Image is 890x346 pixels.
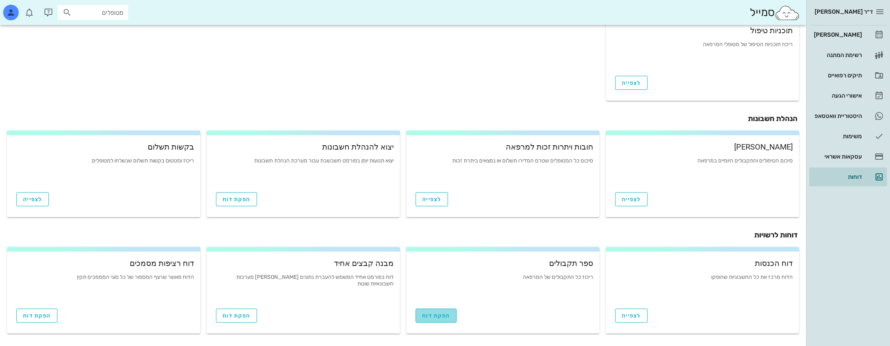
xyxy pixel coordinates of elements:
[812,32,862,38] div: [PERSON_NAME]
[809,66,887,85] a: תיקים רפואיים
[809,86,887,105] a: אישורי הגעה
[23,6,28,11] span: תג
[612,259,793,267] div: דוח הכנסות
[23,312,51,319] span: הפקת דוח
[612,158,793,181] div: סיכום הטיפולים והתקבולים היומיים במרפאה
[615,76,647,90] a: לצפייה
[213,259,394,267] div: מבנה קבצים אחיד
[412,158,593,181] div: סיכום כל המטופלים שטרם הסדירו תשלום או נמצאים ביתרת זכות
[809,46,887,64] a: רשימת המתנה
[213,143,394,151] div: יצוא להנהלת חשבונות
[812,93,862,99] div: אישורי הגעה
[812,153,862,160] div: עסקאות אשראי
[9,113,797,124] h3: הנהלת חשבונות
[412,143,593,151] div: חובות ויתרות זכות למרפאה
[416,192,448,206] a: לצפייה
[812,174,862,180] div: דוחות
[416,309,457,323] a: הפקת דוח
[812,133,862,139] div: משימות
[422,196,441,203] span: לצפייה
[612,27,793,34] div: תוכניות טיפול
[223,312,250,319] span: הפקת דוח
[16,192,49,206] a: לצפייה
[13,158,194,181] div: ריכוז וסטטוס בקשות תשלום שנשלחו למטופלים
[412,274,593,298] div: ריכוז כל התקבולים של המרפאה
[622,196,641,203] span: לצפייה
[213,274,394,298] div: דוח בפורמט אחיד המשמש להעברת נתונים [PERSON_NAME] מערכות חשבונאיות שונות
[812,72,862,78] div: תיקים רפואיים
[809,168,887,186] a: דוחות
[749,4,800,21] div: סמייל
[612,274,793,298] div: הדוח מרכז את כל החשבוניות שהופקו
[815,8,873,15] span: ד״ר [PERSON_NAME]
[223,196,250,203] span: הפקת דוח
[809,107,887,125] a: היסטוריית וואטסאפ
[9,230,797,241] h3: דוחות לרשויות
[809,25,887,44] a: [PERSON_NAME]
[216,309,257,323] button: הפקת דוח
[615,192,647,206] a: לצפייה
[23,196,42,203] span: לצפייה
[622,312,641,319] span: לצפייה
[422,312,450,319] span: הפקת דוח
[812,113,862,119] div: היסטוריית וואטסאפ
[16,309,57,323] button: הפקת דוח
[612,41,793,65] div: ריכוז תוכניות הטיפול של מטופלי המרפאה
[812,52,862,58] div: רשימת המתנה
[615,309,647,323] a: לצפייה
[809,147,887,166] a: עסקאות אשראי
[612,143,793,151] div: [PERSON_NAME]
[622,80,641,86] span: לצפייה
[13,259,194,267] div: דוח רציפות מסמכים
[774,5,800,21] img: SmileCloud logo
[412,259,593,267] div: ספר תקבולים
[13,143,194,151] div: בקשות תשלום
[13,274,194,298] div: הדוח מאשר שרצף המספור של כל סוגי המסמכים תקין
[213,158,394,181] div: יצוא תנועות יומן בפורמט חשבשבת עבור מערכת הנהלת חשבונות
[809,127,887,146] a: משימות
[216,192,257,206] button: הפקת דוח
